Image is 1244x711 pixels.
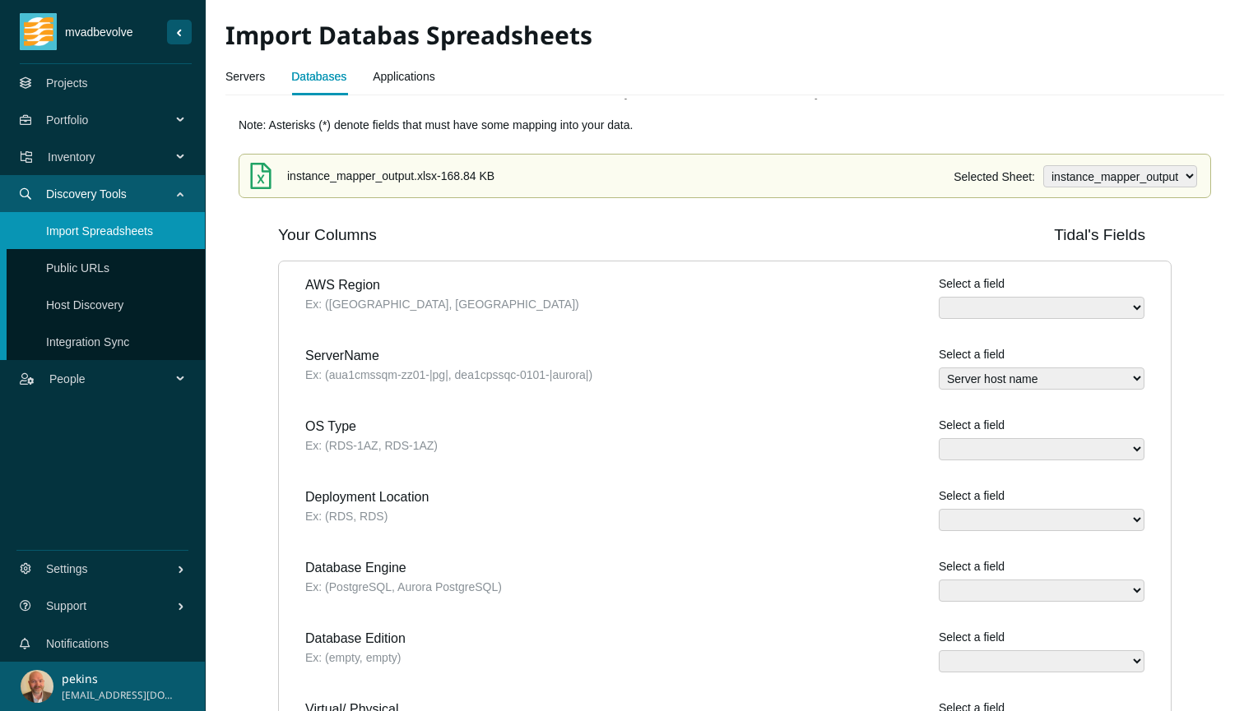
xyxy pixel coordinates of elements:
label: Select a field [939,557,1144,575]
span: Portfolio [46,95,178,145]
a: Applications [373,60,435,93]
div: instance_mapper_output.xlsx - 168.84 KB [248,163,494,189]
a: Databases [291,60,346,93]
div: Ex: ([GEOGRAPHIC_DATA], [GEOGRAPHIC_DATA]) [305,295,809,313]
div: AWS Region [305,275,809,295]
label: Select a field [939,487,1144,505]
img: 20ee9bffc5ffe016e3c500f11115f326 [21,670,53,703]
span: Note: Asterisks (*) denote fields that must have some mapping into your data. [239,116,633,134]
div: OS Type [305,416,809,436]
div: Ex: (PostgreSQL, Aurora PostgreSQL) [305,578,809,596]
a: Public URLs [46,261,109,275]
span: mvadbevolve [57,23,167,41]
div: Database Engine [305,557,809,578]
div: ServerName [305,345,809,366]
a: Servers [225,60,265,93]
label: Selected Sheet: [954,168,1035,186]
label: Select a field [939,416,1144,434]
a: Integration Sync [46,335,129,349]
a: Projects [46,76,88,90]
div: Deployment Location [305,487,809,507]
span: Discovery Tools [46,169,178,219]
span: Settings [46,544,177,593]
p: pekins [62,670,176,688]
div: Tidal's Fields [712,223,1145,247]
span: People [49,354,178,404]
div: Ex: (RDS, RDS) [305,507,809,525]
div: Your Columns [278,223,377,247]
label: Select a field [939,275,1144,293]
span: Support [46,581,177,630]
label: Select a field [939,345,1144,363]
span: file-excel [248,163,274,189]
div: Ex: (aua1cmssqm-zz01-|pg|, dea1cpssqc-0101-|aurora|) [305,366,809,384]
h2: Import Databas Spreadsheets [225,19,725,53]
label: Select a field [939,628,1144,646]
span: Inventory [48,132,178,182]
span: [EMAIL_ADDRESS][DOMAIN_NAME] [62,688,176,704]
div: Database Edition [305,628,809,649]
div: Ex: (empty, empty) [305,649,809,667]
a: Import Spreadsheets [46,224,153,238]
img: tidal_logo.png [24,13,53,50]
div: Ex: (RDS-1AZ, RDS-1AZ) [305,436,809,455]
a: Notifications [46,637,109,650]
a: Host Discovery [46,298,123,312]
